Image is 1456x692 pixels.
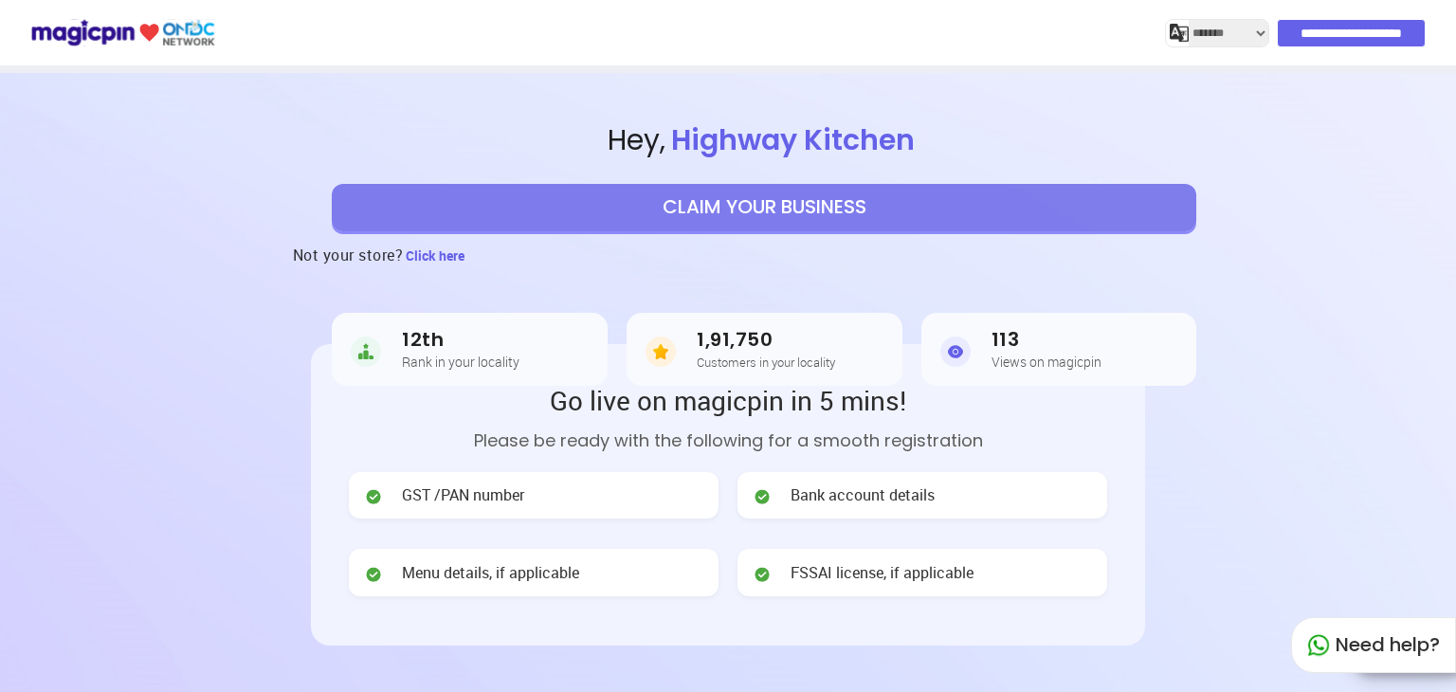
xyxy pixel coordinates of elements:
span: Bank account details [791,484,935,506]
p: Please be ready with the following for a smooth registration [349,428,1107,453]
span: FSSAI license, if applicable [791,562,974,584]
img: check [364,565,383,584]
h3: 12th [402,329,519,351]
img: check [364,487,383,506]
img: Customers [646,333,676,371]
img: Views [940,333,971,371]
img: check [753,487,772,506]
button: CLAIM YOUR BUSINESS [332,184,1196,231]
h5: Views on magicpin [992,355,1101,369]
span: Hey , [73,120,1456,161]
img: ondc-logo-new-small.8a59708e.svg [30,16,215,49]
h3: 113 [992,329,1101,351]
h3: Not your store? [293,231,404,279]
h3: 1,91,750 [697,329,835,351]
span: Click here [406,246,464,264]
img: j2MGCQAAAABJRU5ErkJggg== [1170,24,1189,43]
span: Highway Kitchen [665,119,920,160]
img: whatapp_green.7240e66a.svg [1307,634,1330,657]
div: Need help? [1291,617,1456,673]
span: Menu details, if applicable [402,562,579,584]
h2: Go live on magicpin in 5 mins! [349,382,1107,418]
span: GST /PAN number [402,484,524,506]
h5: Rank in your locality [402,355,519,369]
h5: Customers in your locality [697,355,835,369]
img: Rank [351,333,381,371]
img: check [753,565,772,584]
